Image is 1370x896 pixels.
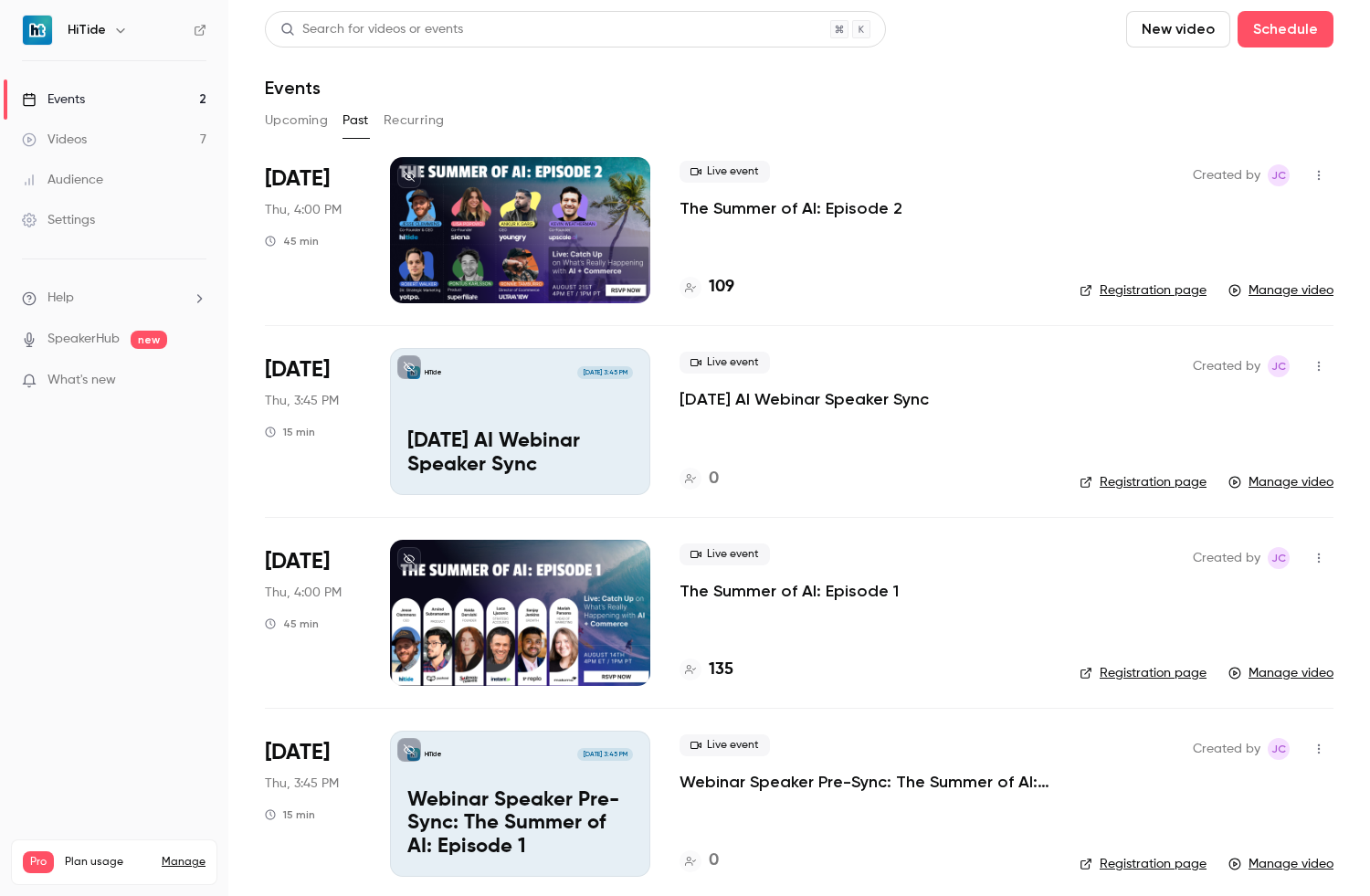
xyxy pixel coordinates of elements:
span: JC [1271,164,1286,186]
span: Thu, 4:00 PM [265,584,342,602]
span: Jesse Clemmens [1268,547,1290,569]
h1: Events [265,77,321,99]
span: JC [1271,355,1286,377]
a: Registration page [1080,473,1207,491]
a: Webinar Speaker Pre-Sync: The Summer of AI: Episode 1 [680,771,1050,793]
div: Aug 14 Thu, 4:00 PM (America/New York) [265,540,361,686]
div: 15 min [265,807,315,822]
div: 45 min [265,617,319,631]
span: Thu, 4:00 PM [265,201,342,219]
p: Webinar Speaker Pre-Sync: The Summer of AI: Episode 1 [407,789,633,859]
iframe: Noticeable Trigger [184,373,206,389]
button: Past [342,106,369,135]
span: Thu, 3:45 PM [265,775,339,793]
a: Registration page [1080,281,1207,300]
button: New video [1126,11,1230,47]
span: Pro [23,851,54,873]
div: Audience [22,171,103,189]
a: Manage video [1228,281,1333,300]
span: Created by [1193,738,1260,760]
span: Jesse Clemmens [1268,164,1290,186]
a: The Summer of AI: Episode 2 [680,197,902,219]
span: [DATE] 3:45 PM [577,748,632,761]
span: Live event [680,352,770,374]
div: Settings [22,211,95,229]
div: Aug 21 Thu, 3:45 PM (America/New York) [265,348,361,494]
span: JC [1271,547,1286,569]
button: Upcoming [265,106,328,135]
a: 0 [680,849,719,873]
button: Recurring [384,106,445,135]
a: Manage video [1228,664,1333,682]
span: [DATE] [265,355,330,385]
img: HiTide [23,16,52,45]
button: Schedule [1238,11,1333,47]
h4: 109 [709,275,734,300]
span: Live event [680,543,770,565]
a: [DATE] AI Webinar Speaker Sync [680,388,929,410]
h4: 0 [709,467,719,491]
span: [DATE] [265,164,330,194]
a: 0 [680,467,719,491]
div: Aug 14 Thu, 3:45 PM (America/New York) [265,731,361,877]
span: Created by [1193,547,1260,569]
span: Live event [680,161,770,183]
span: [DATE] 3:45 PM [577,366,632,379]
a: The Summer of AI: Episode 1 [680,580,899,602]
p: HiTide [425,368,442,377]
li: help-dropdown-opener [22,289,206,308]
a: Registration page [1080,855,1207,873]
div: Aug 21 Thu, 4:00 PM (America/New York) [265,157,361,303]
span: Live event [680,734,770,756]
div: Events [22,90,85,109]
span: Help [47,289,74,308]
span: Created by [1193,355,1260,377]
span: Jesse Clemmens [1268,738,1290,760]
div: 15 min [265,425,315,439]
a: SpeakerHub [47,330,120,349]
span: Plan usage [65,855,151,870]
span: Jesse Clemmens [1268,355,1290,377]
div: Videos [22,131,87,149]
h6: HiTide [68,21,106,39]
span: new [131,331,167,349]
span: JC [1271,738,1286,760]
span: Thu, 3:45 PM [265,392,339,410]
a: 135 [680,658,733,682]
a: Manage video [1228,855,1333,873]
span: [DATE] [265,547,330,576]
div: 45 min [265,234,319,248]
a: Webinar Speaker Pre-Sync: The Summer of AI: Episode 1HiTide[DATE] 3:45 PMWebinar Speaker Pre-Sync... [390,731,650,877]
a: 109 [680,275,734,300]
h4: 135 [709,658,733,682]
span: [DATE] [265,738,330,767]
span: What's new [47,371,116,390]
a: August 21 AI Webinar Speaker SyncHiTide[DATE] 3:45 PM[DATE] AI Webinar Speaker Sync [390,348,650,494]
span: Created by [1193,164,1260,186]
div: Search for videos or events [280,20,463,39]
p: HiTide [425,750,442,759]
p: [DATE] AI Webinar Speaker Sync [407,430,633,478]
a: Registration page [1080,664,1207,682]
a: Manage [162,855,205,870]
a: Manage video [1228,473,1333,491]
h4: 0 [709,849,719,873]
